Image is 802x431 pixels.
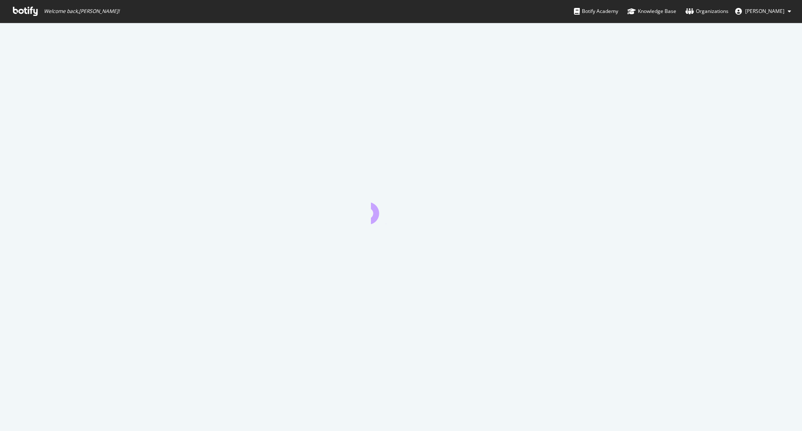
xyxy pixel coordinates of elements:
div: Knowledge Base [627,7,676,15]
span: Joanne Brickles [745,8,784,15]
div: Organizations [685,7,728,15]
span: Welcome back, [PERSON_NAME] ! [44,8,119,15]
div: Botify Academy [574,7,618,15]
button: [PERSON_NAME] [728,5,798,18]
